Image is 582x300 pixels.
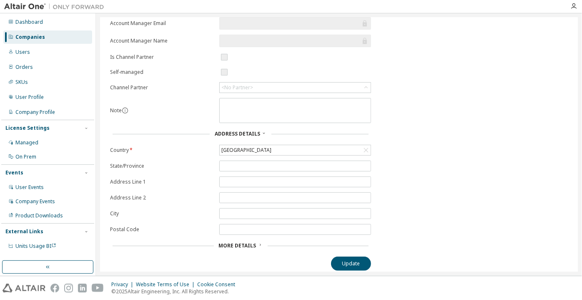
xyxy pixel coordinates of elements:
[110,210,214,217] label: City
[110,54,214,61] label: Is Channel Partner
[92,284,104,292] img: youtube.svg
[110,69,214,76] label: Self-managed
[110,226,214,233] label: Postal Code
[15,34,45,40] div: Companies
[110,107,122,114] label: Note
[5,169,23,176] div: Events
[15,79,28,86] div: SKUs
[215,130,260,137] span: Address Details
[15,19,43,25] div: Dashboard
[15,154,36,160] div: On Prem
[15,49,30,55] div: Users
[197,281,240,288] div: Cookie Consent
[5,228,43,235] div: External Links
[122,107,128,114] button: information
[3,284,45,292] img: altair_logo.svg
[110,20,214,27] label: Account Manager Email
[78,284,87,292] img: linkedin.svg
[220,146,273,155] div: [GEOGRAPHIC_DATA]
[110,194,214,201] label: Address Line 2
[4,3,108,11] img: Altair One
[110,38,214,44] label: Account Manager Name
[15,64,33,71] div: Orders
[15,184,44,191] div: User Events
[15,212,63,219] div: Product Downloads
[110,179,214,185] label: Address Line 1
[219,242,256,249] span: More Details
[136,281,197,288] div: Website Terms of Use
[220,83,371,93] div: <No Partner>
[64,284,73,292] img: instagram.svg
[331,257,371,271] button: Update
[110,147,214,154] label: Country
[15,94,44,101] div: User Profile
[15,139,38,146] div: Managed
[5,125,50,131] div: License Settings
[111,281,136,288] div: Privacy
[111,288,240,295] p: © 2025 Altair Engineering, Inc. All Rights Reserved.
[220,145,371,155] div: [GEOGRAPHIC_DATA]
[15,198,55,205] div: Company Events
[110,163,214,169] label: State/Province
[15,109,55,116] div: Company Profile
[50,284,59,292] img: facebook.svg
[110,84,214,91] label: Channel Partner
[15,242,56,250] span: Units Usage BI
[221,84,253,91] div: <No Partner>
